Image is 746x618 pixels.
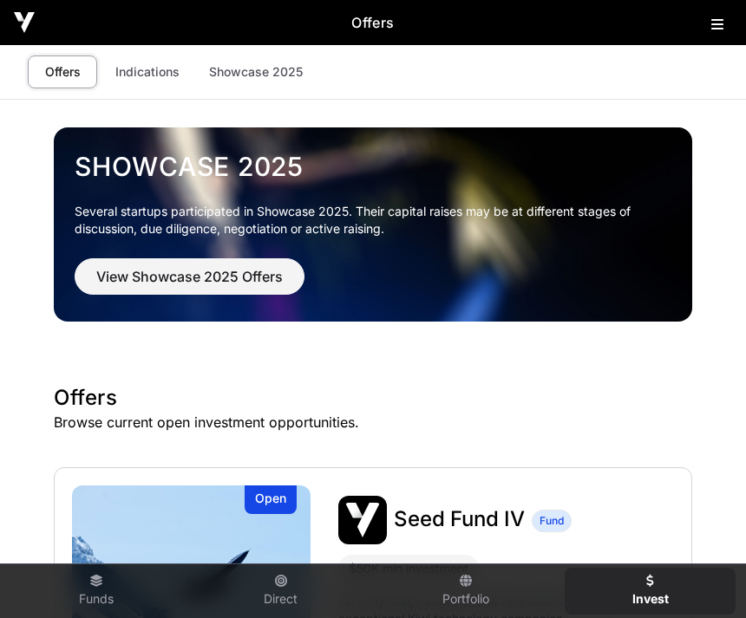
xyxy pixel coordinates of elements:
[54,412,692,433] p: Browse current open investment opportunities.
[394,506,525,531] span: Seed Fund IV
[28,55,97,88] a: Offers
[198,55,314,88] a: Showcase 2025
[75,276,304,293] a: View Showcase 2025 Offers
[338,496,387,544] img: Seed Fund IV
[75,258,304,295] button: View Showcase 2025 Offers
[75,151,671,182] a: Showcase 2025
[394,509,525,531] a: Seed Fund IV
[349,558,468,579] div: $50K min investment
[35,12,711,33] h2: Offers
[75,203,658,237] p: Several startups participated in Showcase 2025. Their capital raises may be at different stages o...
[565,568,736,615] a: Invest
[14,12,35,33] img: Icehouse Ventures Logo
[380,568,551,615] a: Portfolio
[338,555,479,582] div: $50K min investment
[659,535,746,618] iframe: Chat Widget
[104,55,191,88] a: Indications
[195,568,366,615] a: Direct
[10,568,181,615] a: Funds
[245,485,297,514] div: Open
[54,127,692,322] img: Showcase 2025
[54,384,692,412] h1: Offers
[540,514,564,528] span: Fund
[96,266,283,287] span: View Showcase 2025 Offers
